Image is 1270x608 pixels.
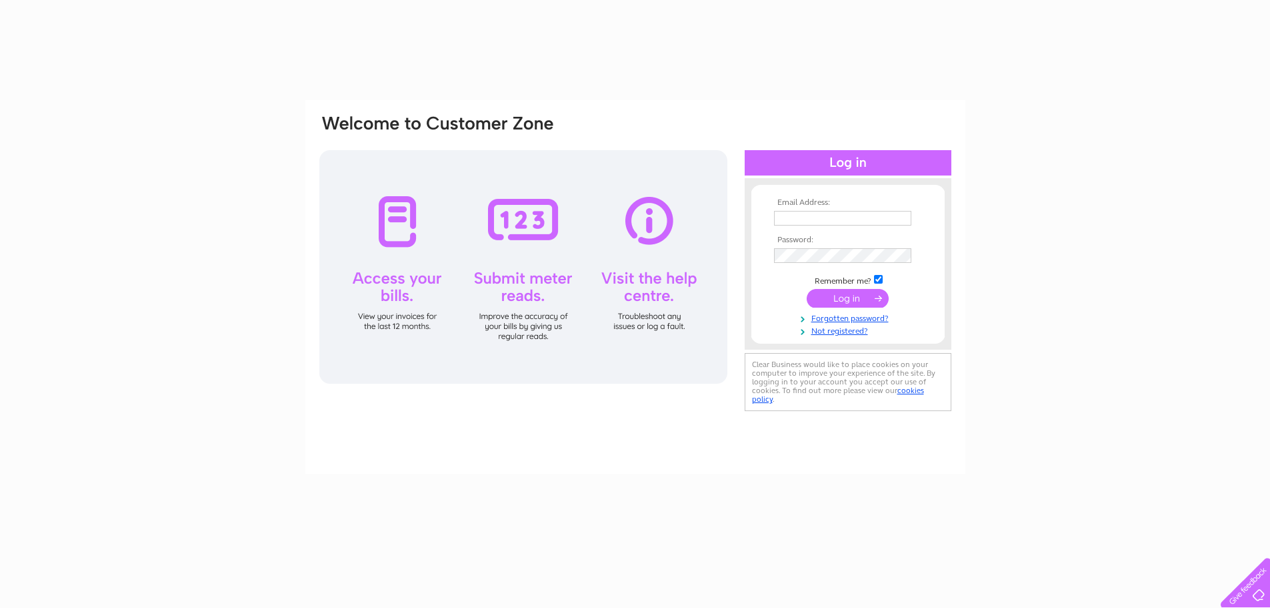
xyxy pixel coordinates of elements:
th: Email Address: [771,198,925,208]
input: Submit [807,289,889,308]
a: Not registered? [774,324,925,336]
div: Clear Business would like to place cookies on your computer to improve your experience of the sit... [745,353,951,411]
a: Forgotten password? [774,311,925,324]
td: Remember me? [771,273,925,286]
a: cookies policy [752,386,924,404]
th: Password: [771,236,925,245]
